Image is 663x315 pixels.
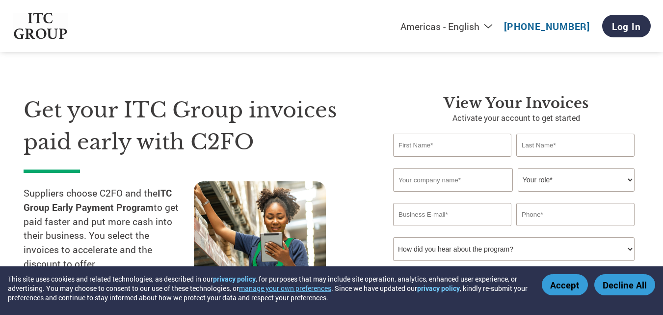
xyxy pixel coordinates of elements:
[239,284,331,293] button: manage your own preferences
[602,15,651,37] a: Log In
[194,181,326,278] img: supply chain worker
[516,203,635,226] input: Phone*
[393,203,511,226] input: Invalid Email format
[393,193,635,199] div: Invalid company name or company name is too long
[393,227,511,233] div: Inavlid Email Address
[393,158,511,164] div: Invalid first name or first name is too long
[393,168,513,192] input: Your company name*
[13,13,69,40] img: ITC Group
[24,186,194,271] p: Suppliers choose C2FO and the to get paid faster and put more cash into their business. You selec...
[516,158,635,164] div: Invalid last name or last name is too long
[393,134,511,157] input: First Name*
[213,274,256,284] a: privacy policy
[518,168,635,192] select: Title/Role
[8,274,528,302] div: This site uses cookies and related technologies, as described in our , for purposes that may incl...
[24,94,364,158] h1: Get your ITC Group invoices paid early with C2FO
[24,187,172,213] strong: ITC Group Early Payment Program
[504,20,590,32] a: [PHONE_NUMBER]
[417,284,460,293] a: privacy policy
[393,112,639,124] p: Activate your account to get started
[393,94,639,112] h3: View Your Invoices
[516,134,635,157] input: Last Name*
[516,227,635,233] div: Inavlid Phone Number
[542,274,588,295] button: Accept
[594,274,655,295] button: Decline All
